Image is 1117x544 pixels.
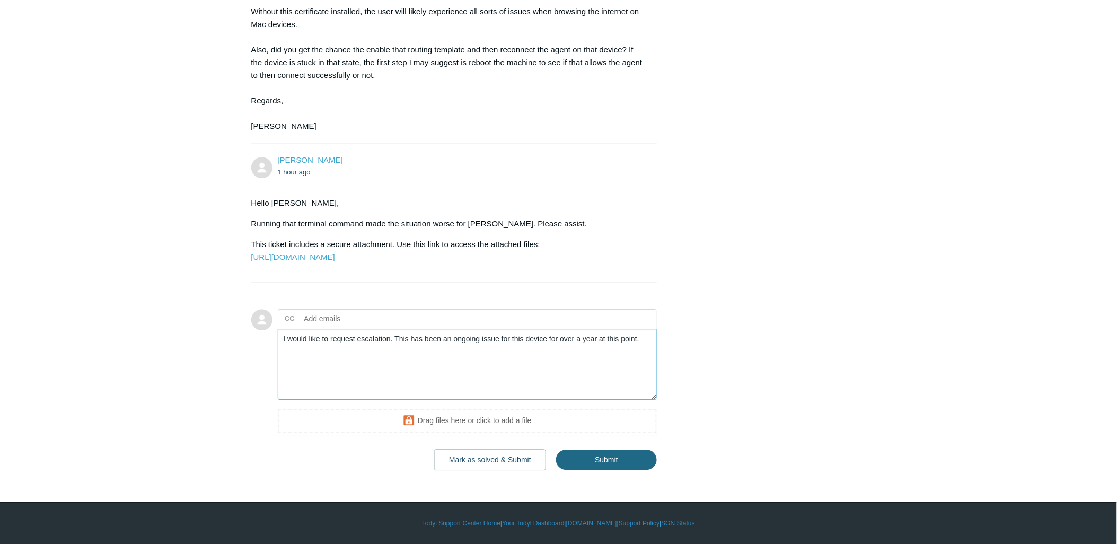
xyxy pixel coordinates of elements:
a: SGN Status [662,519,695,528]
span: Victor Villanueva [278,155,343,164]
input: Submit [556,450,657,470]
a: Support Policy [619,519,659,528]
div: | | | | [251,519,866,528]
a: [PERSON_NAME] [278,155,343,164]
button: Mark as solved & Submit [434,449,546,470]
p: Hello [PERSON_NAME], [251,197,647,209]
label: CC [285,311,295,327]
a: Todyl Support Center Home [422,519,500,528]
p: This ticket includes a secure attachment. Use this link to access the attached files: [251,238,647,264]
a: Your Todyl Dashboard [502,519,564,528]
a: [DOMAIN_NAME] [566,519,617,528]
a: [URL][DOMAIN_NAME] [251,252,335,261]
textarea: Add your reply [278,329,657,400]
input: Add emails [300,311,414,327]
time: 08/25/2025, 08:08 [278,168,311,176]
p: Running that terminal command made the situation worse for [PERSON_NAME]. Please assist. [251,217,647,230]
